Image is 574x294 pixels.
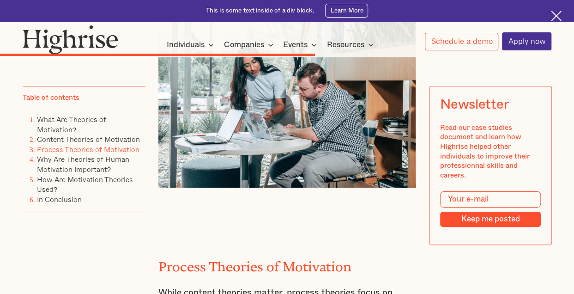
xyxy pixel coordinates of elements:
[327,39,364,50] div: Resources
[224,39,264,50] div: Companies
[440,97,509,113] div: Newsletter
[224,39,276,50] div: Companies
[551,11,562,21] img: Cross icon
[206,6,314,15] div: This is some text inside of a div block.
[36,194,81,205] a: In Conclusion
[283,39,320,50] div: Events
[502,32,551,50] a: Apply now
[36,174,133,195] a: How Are Motivation Theories Used?
[440,191,541,227] form: Modal Form
[327,39,376,50] div: Resources
[36,134,139,145] a: Content Theories of Motivation
[425,33,498,50] a: Schedule a demo
[36,144,139,155] a: Process Theories of Motivation
[36,114,106,135] a: What Are Theories of Motivation?
[23,25,118,54] img: Highrise logo
[158,256,416,271] h2: Process Theories of Motivation
[23,93,79,103] div: Table of contents
[440,212,541,227] input: Keep me posted
[283,39,308,50] div: Events
[158,22,416,188] img: Two executives working in an office.
[440,191,541,208] input: Your e-mail
[167,39,205,50] div: Individuals
[325,4,368,18] a: Learn More
[36,153,129,175] a: Why Are Theories of Human Motivation Important?
[440,123,541,181] div: Read our case studies document and learn how Highrise helped other individuals to improve their p...
[167,39,217,50] div: Individuals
